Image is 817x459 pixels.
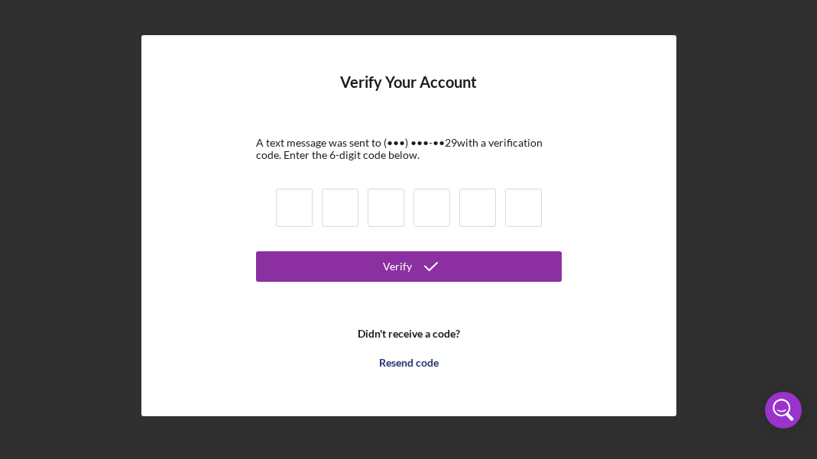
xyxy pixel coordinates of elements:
[765,392,802,428] div: Open Intercom Messenger
[256,137,562,161] div: A text message was sent to (•••) •••-•• 29 with a verification code. Enter the 6-digit code below.
[379,347,439,378] div: Resend code
[256,251,562,282] button: Verify
[340,73,477,114] h4: Verify Your Account
[256,347,562,378] button: Resend code
[383,251,412,282] div: Verify
[358,328,460,340] b: Didn't receive a code?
